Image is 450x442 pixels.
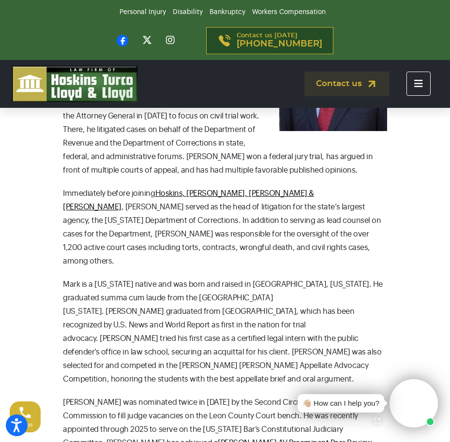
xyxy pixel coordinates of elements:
[237,32,322,49] p: Contact us [DATE]
[237,39,322,49] span: [PHONE_NUMBER]
[63,190,314,211] a: Hoskins, [PERSON_NAME], [PERSON_NAME] & [PERSON_NAME]
[120,9,166,15] a: Personal Injury
[63,187,387,268] p: Immediately before joining , [PERSON_NAME] served as the head of litigation for the state’s large...
[206,27,333,54] a: Contact us [DATE][PHONE_NUMBER]
[252,9,326,15] a: Workers Compensation
[367,411,388,431] a: Open chat
[12,66,138,102] img: logo
[406,72,431,96] button: Toggle navigation
[302,398,379,409] div: 👋🏼 How can I help you?
[63,278,387,386] p: Mark is a [US_STATE] native and was born and raised in [GEOGRAPHIC_DATA], [US_STATE]. He graduate...
[210,9,245,15] a: Bankruptcy
[304,72,390,96] a: Contact us
[173,9,203,15] a: Disability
